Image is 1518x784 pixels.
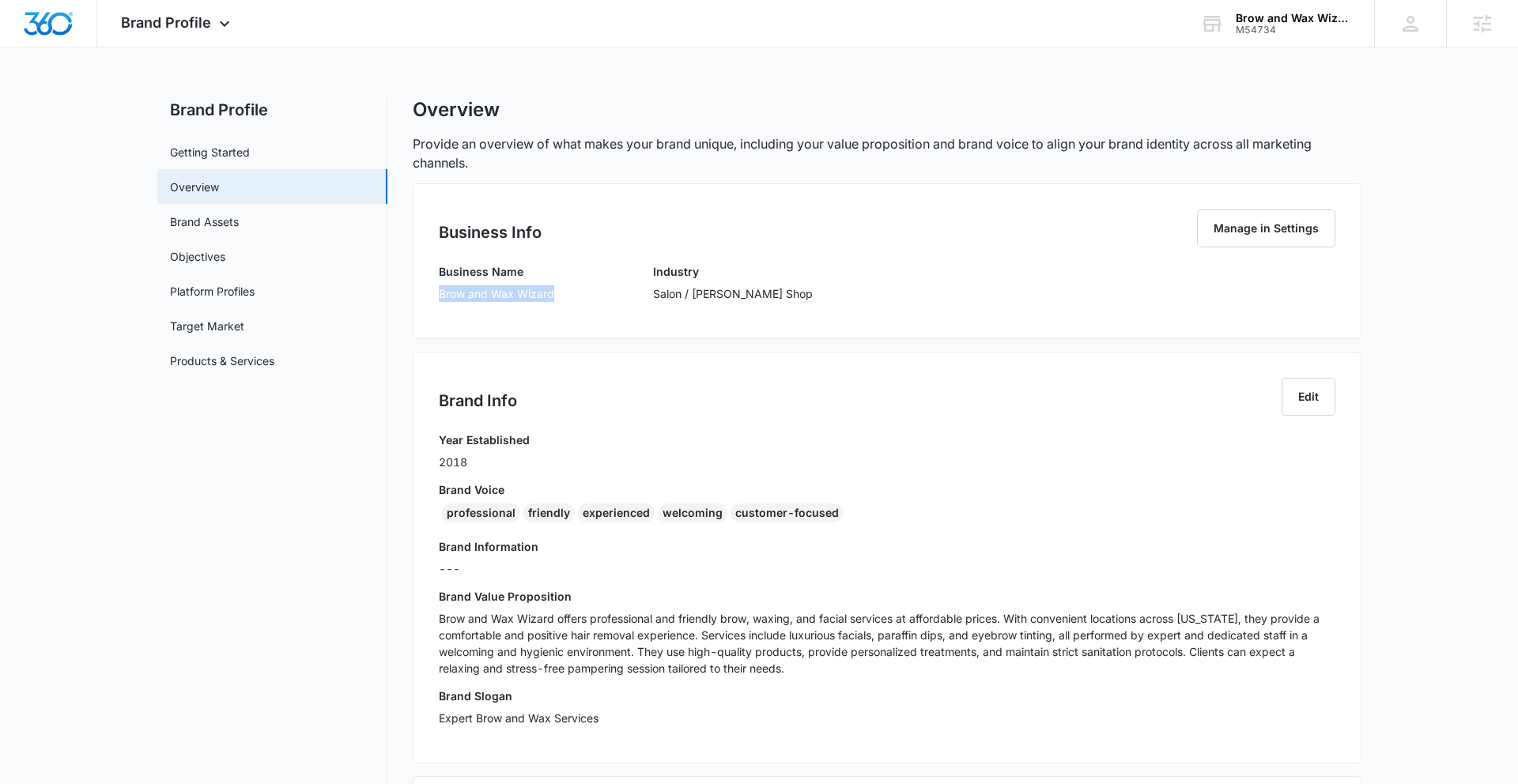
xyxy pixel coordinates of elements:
[170,283,255,300] a: Platform Profiles
[157,98,387,122] h2: Brand Profile
[413,98,500,122] h1: Overview
[439,560,1335,577] p: ---
[439,263,554,280] h3: Business Name
[121,14,211,31] span: Brand Profile
[731,503,844,522] div: customer-focused
[439,688,1335,704] h3: Brand Slogan
[439,389,517,413] h2: Brand Info
[170,318,244,334] a: Target Market
[170,248,225,265] a: Objectives
[439,285,554,302] p: Brow and Wax Wizard
[439,220,542,244] h2: Business Info
[439,538,1335,555] h3: Brand Information
[439,454,530,470] p: 2018
[439,481,1335,498] h3: Brand Voice
[439,610,1335,677] p: Brow and Wax Wizard offers professional and friendly brow, waxing, and facial services at afforda...
[170,144,250,160] a: Getting Started
[1236,12,1351,24] div: account name
[439,432,530,448] h3: Year Established
[1197,209,1335,247] button: Manage in Settings
[1282,378,1335,416] button: Edit
[439,588,1335,605] h3: Brand Value Proposition
[170,352,274,369] a: Products & Services
[653,285,813,302] p: Salon / [PERSON_NAME] Shop
[442,503,520,522] div: professional
[439,710,1335,726] p: Expert Brow and Wax Services
[170,179,219,195] a: Overview
[653,263,813,280] h3: Industry
[170,213,239,230] a: Brand Assets
[578,503,655,522] div: experienced
[1236,24,1351,36] div: account id
[523,503,575,522] div: friendly
[658,503,727,522] div: welcoming
[413,134,1361,172] p: Provide an overview of what makes your brand unique, including your value proposition and brand v...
